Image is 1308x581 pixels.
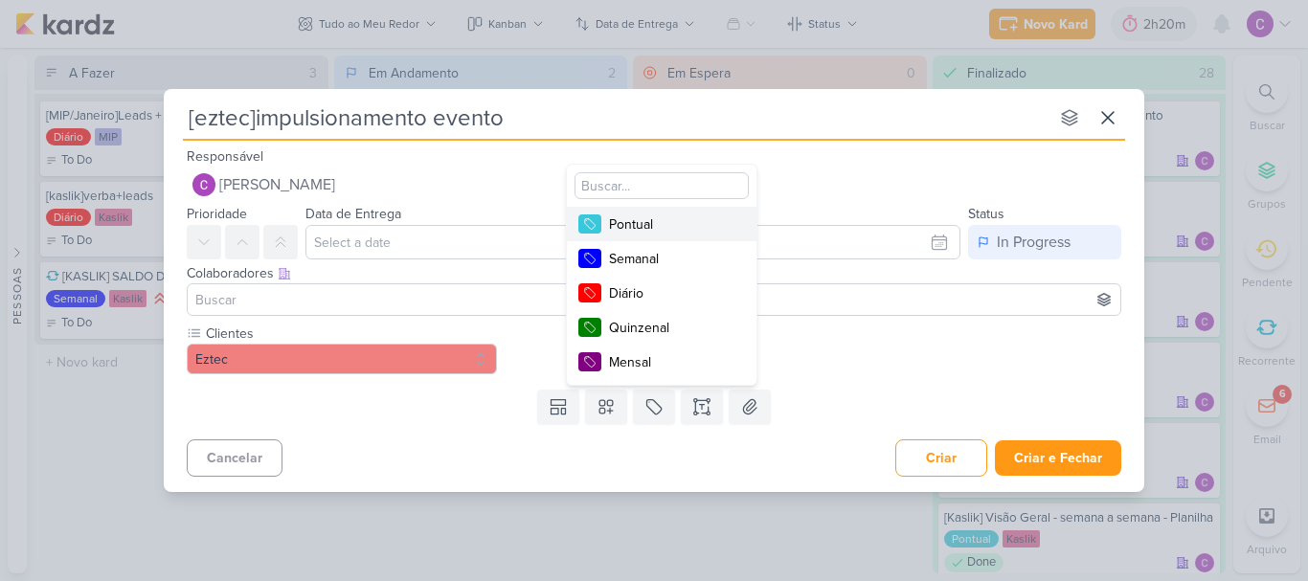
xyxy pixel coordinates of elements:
span: [PERSON_NAME] [219,173,335,196]
button: In Progress [968,225,1121,259]
input: Buscar... [575,172,749,199]
label: Data de Entrega [305,206,401,222]
input: Select a date [305,225,960,259]
input: Kard Sem Título [183,101,1049,135]
button: Criar e Fechar [995,440,1121,476]
div: In Progress [997,231,1071,254]
label: Responsável [187,148,263,165]
button: [PERSON_NAME] [187,168,1121,202]
button: Cancelar [187,439,282,477]
div: Pontual [609,214,733,235]
div: Mensal [609,352,733,372]
label: Status [968,206,1004,222]
button: Mensal [567,345,756,379]
img: Carlos Lima [192,173,215,196]
input: Buscar [192,288,1116,311]
button: Pontual [567,207,756,241]
label: Clientes [204,324,497,344]
div: Colaboradores [187,263,1121,283]
button: Eztec [187,344,497,374]
button: Criar [895,439,987,477]
div: Quinzenal [609,318,733,338]
div: Semanal [609,249,733,269]
button: Diário [567,276,756,310]
label: Prioridade [187,206,247,222]
div: Diário [609,283,733,303]
button: Semanal [567,241,756,276]
button: Quinzenal [567,310,756,345]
